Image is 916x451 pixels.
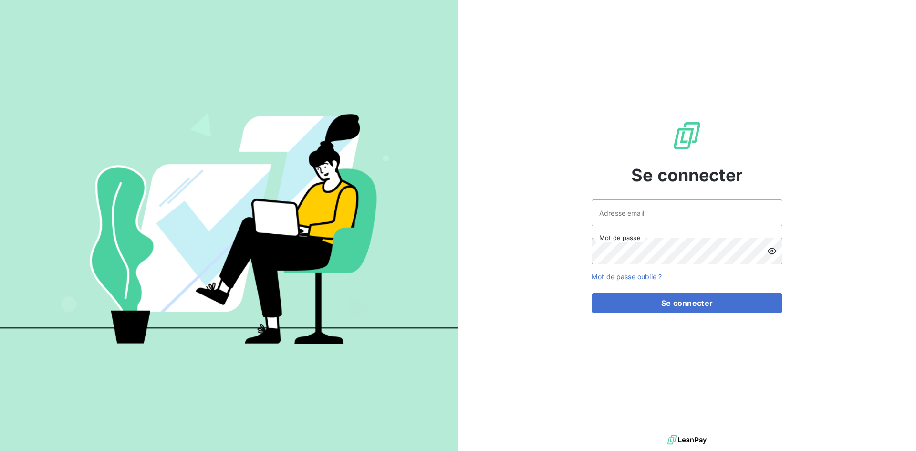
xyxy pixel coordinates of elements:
[592,273,662,281] a: Mot de passe oublié ?
[592,293,782,313] button: Se connecter
[592,199,782,226] input: placeholder
[631,162,743,188] span: Se connecter
[672,120,702,151] img: Logo LeanPay
[667,433,707,447] img: logo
